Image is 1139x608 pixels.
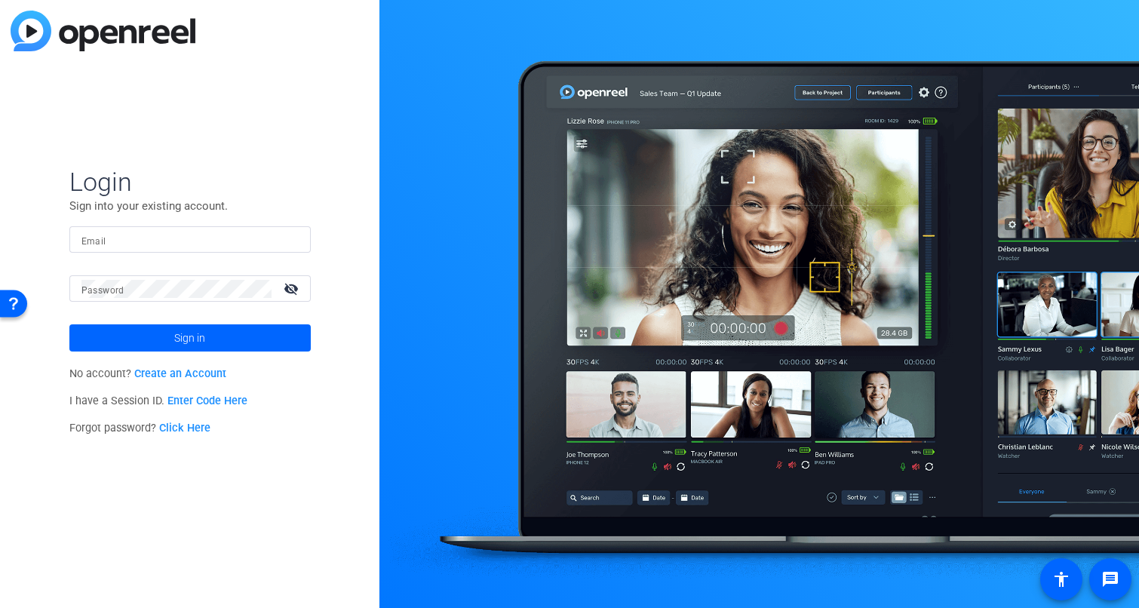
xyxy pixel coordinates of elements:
[275,278,311,299] mat-icon: visibility_off
[69,324,311,352] button: Sign in
[81,236,106,247] mat-label: Email
[159,422,210,435] a: Click Here
[69,198,311,214] p: Sign into your existing account.
[69,422,211,435] span: Forgot password?
[1101,570,1119,588] mat-icon: message
[174,319,205,357] span: Sign in
[81,285,124,296] mat-label: Password
[81,231,299,249] input: Enter Email Address
[69,367,227,380] span: No account?
[1052,570,1070,588] mat-icon: accessibility
[167,395,247,407] a: Enter Code Here
[134,367,226,380] a: Create an Account
[69,166,311,198] span: Login
[69,395,248,407] span: I have a Session ID.
[11,11,195,51] img: blue-gradient.svg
